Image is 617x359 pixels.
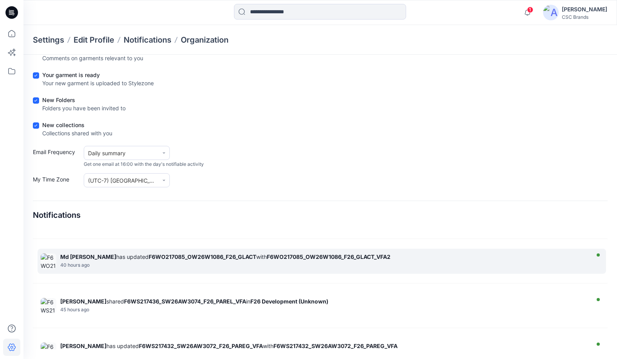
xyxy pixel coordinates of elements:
div: Saturday, August 23, 2025 07:02 [60,262,587,268]
div: (UTC-7) [GEOGRAPHIC_DATA] ([GEOGRAPHIC_DATA]) [88,176,155,185]
strong: [PERSON_NAME] [60,343,106,349]
div: Collections shared with you [42,129,112,137]
strong: Md [PERSON_NAME] [60,253,116,260]
img: F6WS217432_SW26AW3072_F26_PAREG_VFA [41,343,56,358]
div: has updated with [60,253,587,260]
strong: F6WO217085_OW26W1086_F26_GLACT_VFA2 [267,253,390,260]
a: Organization [181,34,228,45]
div: Your new garment is uploaded to Stylezone [42,79,154,87]
span: 1 [527,7,533,13]
strong: F6WS217436_SW26AW3074_F26_PAREL_VFA [124,298,246,305]
strong: F6WS217432_SW26AW3072_F26_PAREG_VFA [139,343,263,349]
img: F6WS217436_SW26AW3074_F26_PAREL_VFA [41,298,56,314]
span: Get one email at 16:00 with the day's notifiable activity [84,161,204,168]
strong: F6WS217432_SW26AW3072_F26_PAREG_VFA [273,343,398,349]
div: New Folders [42,96,126,104]
img: F6WO217085_OW26W1086_F26_GLACT_VFA2 [41,253,56,269]
strong: F26 Development (Unknown) [250,298,328,305]
a: Notifications [124,34,171,45]
strong: [PERSON_NAME] [60,298,106,305]
div: CSC Brands [562,14,607,20]
p: Settings [33,34,64,45]
div: shared in [60,298,587,305]
div: Saturday, August 23, 2025 02:05 [60,307,587,312]
strong: F6WO217085_OW26W1086_F26_GLACT [149,253,256,260]
img: avatar [543,5,559,20]
div: New collections [42,121,112,129]
a: Edit Profile [74,34,114,45]
h4: Notifications [33,210,81,220]
div: Comments on garments relevant to you [42,54,143,62]
label: My Time Zone [33,175,80,187]
div: Daily summary [88,149,155,157]
div: has updated with [60,343,587,349]
div: Folders you have been invited to [42,104,126,112]
div: [PERSON_NAME] [562,5,607,14]
div: Your garment is ready [42,71,154,79]
label: Email Frequency [33,148,80,168]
